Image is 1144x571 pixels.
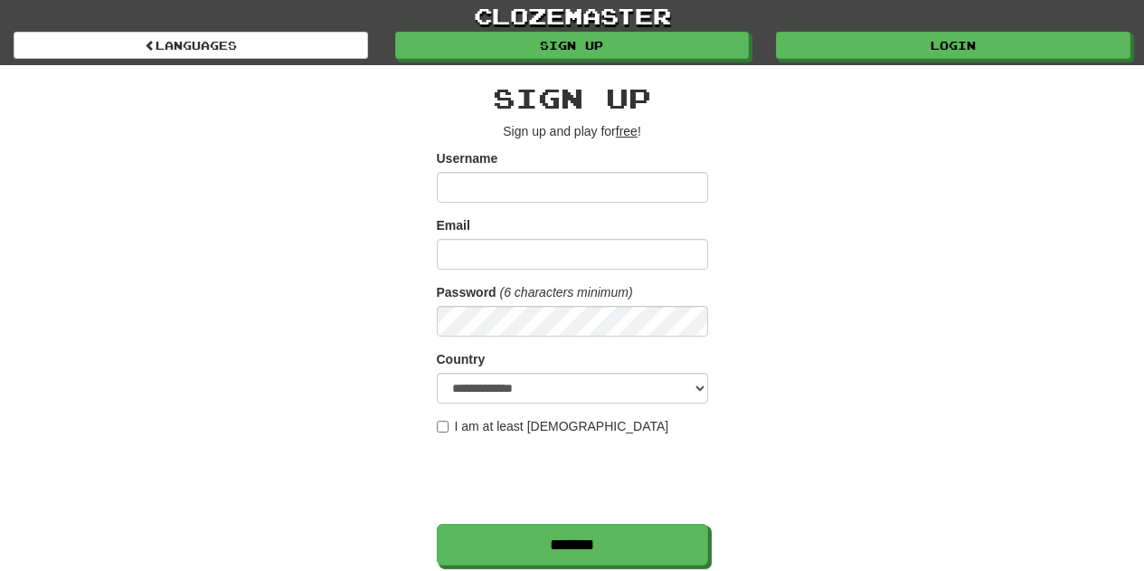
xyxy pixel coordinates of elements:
label: Password [437,283,496,301]
a: Login [776,32,1130,59]
p: Sign up and play for ! [437,122,708,140]
label: Email [437,216,470,234]
u: free [616,124,638,138]
iframe: reCAPTCHA [437,444,712,515]
a: Sign up [395,32,750,59]
label: Username [437,149,498,167]
label: I am at least [DEMOGRAPHIC_DATA] [437,417,669,435]
label: Country [437,350,486,368]
a: Languages [14,32,368,59]
em: (6 characters minimum) [500,285,633,300]
h2: Sign up [437,83,708,113]
input: I am at least [DEMOGRAPHIC_DATA] [437,421,449,433]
